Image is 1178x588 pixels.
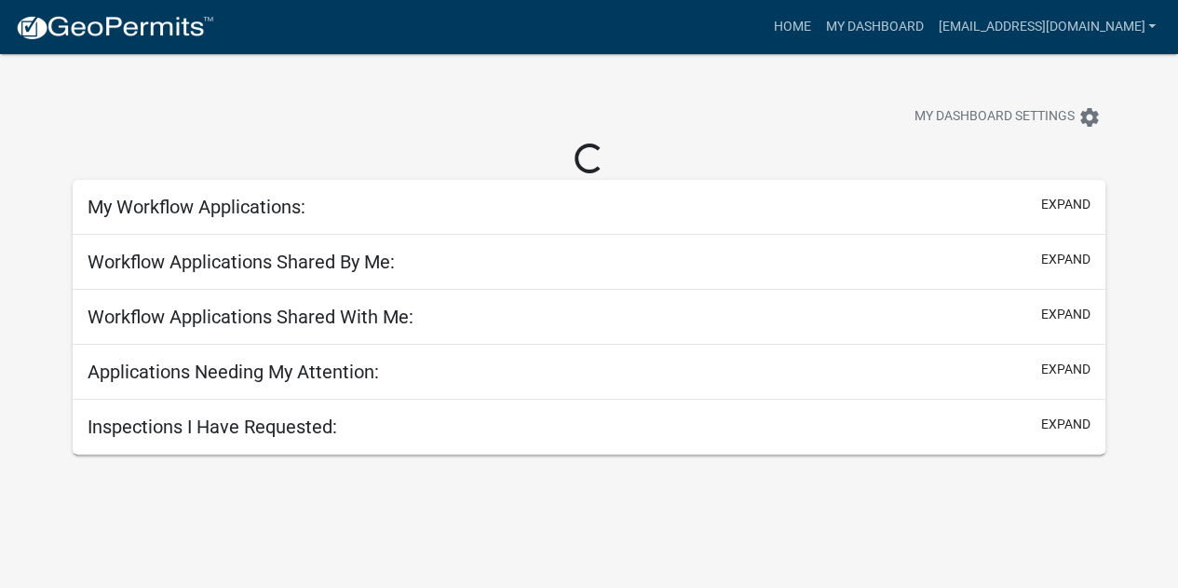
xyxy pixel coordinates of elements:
button: expand [1041,250,1090,269]
h5: Inspections I Have Requested: [88,416,337,438]
button: expand [1041,195,1090,214]
button: expand [1041,360,1090,379]
a: Home [765,9,818,45]
span: My Dashboard Settings [914,106,1075,129]
h5: Applications Needing My Attention: [88,361,379,383]
h5: Workflow Applications Shared With Me: [88,306,413,328]
h5: My Workflow Applications: [88,196,305,218]
a: [EMAIL_ADDRESS][DOMAIN_NAME] [930,9,1163,45]
button: expand [1041,415,1090,434]
button: expand [1041,305,1090,324]
a: My Dashboard [818,9,930,45]
h5: Workflow Applications Shared By Me: [88,251,395,273]
button: My Dashboard Settingssettings [900,99,1116,135]
i: settings [1078,106,1101,129]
